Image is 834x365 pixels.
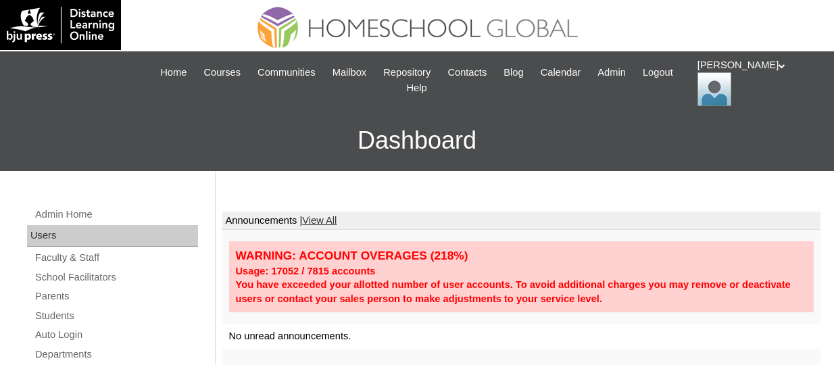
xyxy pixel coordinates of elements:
strong: Usage: 17052 / 7815 accounts [236,266,376,276]
span: Blog [504,65,523,80]
a: Admin [591,65,633,80]
span: Home [160,65,187,80]
a: Logout [636,65,680,80]
div: You have exceeded your allotted number of user accounts. To avoid additional charges you may remo... [236,278,808,306]
a: Departments [34,346,198,363]
div: Users [27,225,198,247]
a: View All [302,215,337,226]
a: Faculty & Staff [34,249,198,266]
a: Admin Home [34,206,198,223]
img: logo-white.png [7,7,114,43]
a: Repository [376,65,437,80]
a: Students [34,308,198,324]
span: Calendar [541,65,581,80]
a: Courses [197,65,247,80]
span: Logout [643,65,673,80]
a: School Facilitators [34,269,198,286]
a: Communities [251,65,322,80]
td: No unread announcements. [222,324,821,349]
span: Help [406,80,426,96]
a: Auto Login [34,326,198,343]
a: Mailbox [326,65,374,80]
span: Mailbox [333,65,367,80]
span: Communities [257,65,316,80]
a: Home [153,65,193,80]
div: WARNING: ACCOUNT OVERAGES (218%) [236,248,808,264]
img: Leslie Samaniego [697,72,731,106]
a: Contacts [441,65,493,80]
span: Contacts [447,65,487,80]
a: Blog [497,65,530,80]
div: [PERSON_NAME] [697,58,820,106]
a: Help [399,80,433,96]
a: Calendar [534,65,587,80]
td: Announcements | [222,212,821,230]
span: Admin [597,65,626,80]
a: Parents [34,288,198,305]
span: Repository [383,65,431,80]
h3: Dashboard [7,110,827,171]
span: Courses [203,65,241,80]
